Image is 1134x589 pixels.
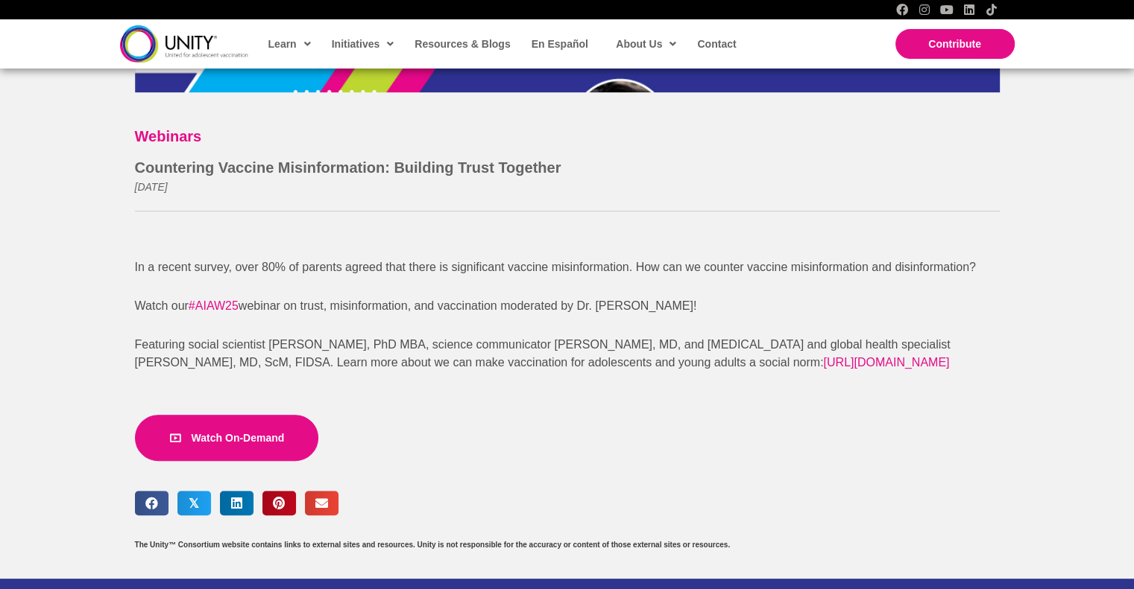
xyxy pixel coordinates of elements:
[135,415,319,461] a: Watch On-Demand
[135,338,951,369] span: Featuring social scientist [PERSON_NAME], PhD MBA, science communicator [PERSON_NAME], MD, and [M...
[823,356,949,369] a: [URL][DOMAIN_NAME]
[135,261,976,273] span: In a recent survey, over 80% of parents agreed that there is significant vaccine misinformation. ...
[120,25,248,62] img: unity-logo-dark
[268,33,311,55] span: Learn
[608,27,682,61] a: About Us
[524,27,594,61] a: En Español
[896,4,908,16] a: Facebook
[919,4,930,16] a: Instagram
[407,27,516,61] a: Resources & Blogs
[697,38,736,50] span: Contact
[239,299,696,312] span: webinar on trust, misinformation, and vaccination moderated by Dr. [PERSON_NAME]!
[616,33,676,55] span: About Us
[895,29,1015,59] a: Contribute
[415,38,510,50] span: Resources & Blogs
[928,38,981,50] span: Contribute
[135,128,202,144] a: Webinars
[135,177,1000,197] p: [DATE]
[963,4,975,16] a: LinkedIn
[332,33,394,55] span: Initiatives
[135,299,189,312] span: Watch our
[986,4,998,16] a: TikTok
[690,27,742,61] a: Contact
[135,541,731,549] span: The Unity™ Consortium website contains links to external sites and resources. Unity is not respon...
[532,38,588,50] span: En Español
[189,299,239,312] a: #AIAW25
[135,159,561,176] span: Countering Vaccine Misinformation: Building Trust Together
[177,491,211,515] a: 𝕏
[192,433,285,445] span: Watch On-Demand
[189,497,199,509] i: 𝕏
[941,4,953,16] a: YouTube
